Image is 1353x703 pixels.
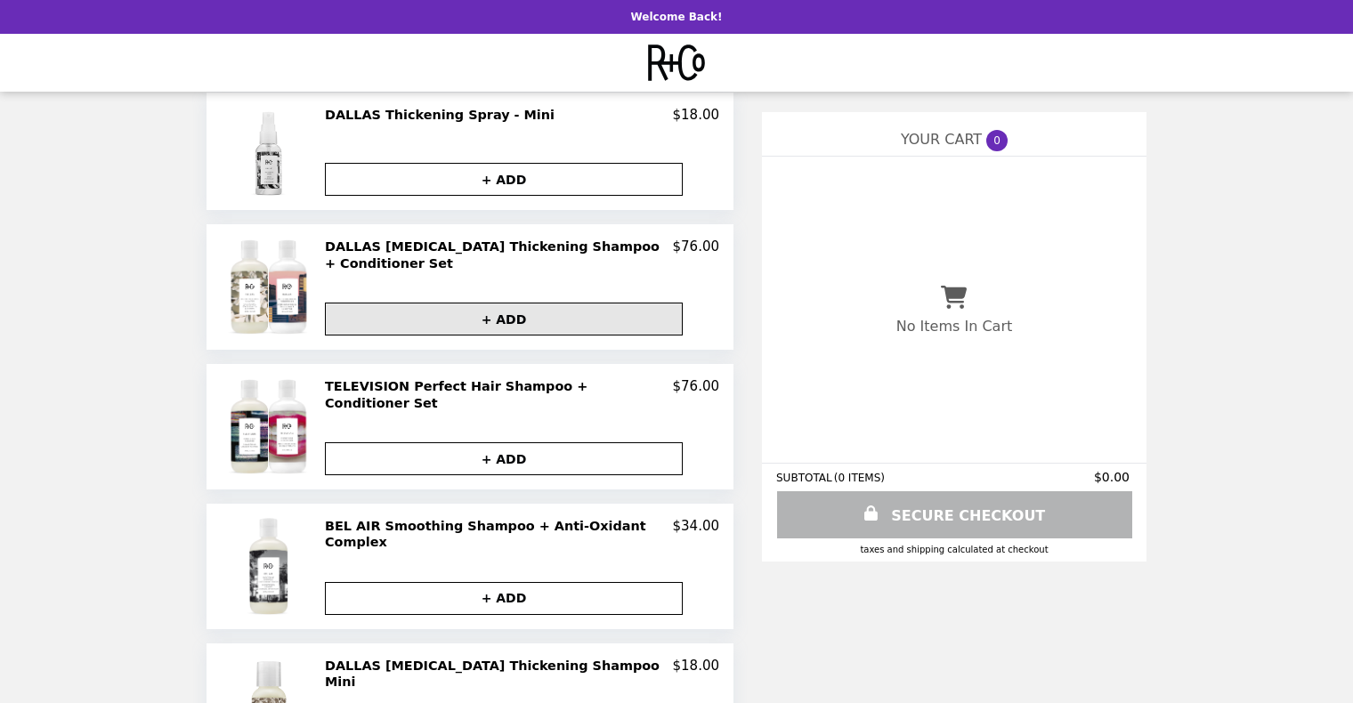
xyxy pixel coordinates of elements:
[896,318,1012,335] p: No Items In Cart
[220,378,321,475] img: TELEVISION Perfect Hair Shampoo + Conditioner Set
[673,107,720,123] p: $18.00
[325,658,673,691] h2: DALLAS [MEDICAL_DATA] Thickening Shampoo Mini
[986,130,1008,151] span: 0
[834,472,885,484] span: ( 0 ITEMS )
[673,658,720,691] p: $18.00
[1094,470,1132,484] span: $0.00
[776,545,1132,554] div: Taxes and Shipping calculated at checkout
[325,378,673,411] h2: TELEVISION Perfect Hair Shampoo + Conditioner Set
[325,238,673,271] h2: DALLAS [MEDICAL_DATA] Thickening Shampoo + Conditioner Set
[648,44,706,81] img: Brand Logo
[220,238,321,335] img: DALLAS Biotin Thickening Shampoo + Conditioner Set
[776,472,834,484] span: SUBTOTAL
[247,518,295,615] img: BEL AIR Smoothing Shampoo + Anti-Oxidant Complex
[901,131,982,148] span: YOUR CART
[325,163,683,196] button: + ADD
[325,107,562,123] h2: DALLAS Thickening Spray - Mini
[630,11,722,23] p: Welcome Back!
[325,518,673,551] h2: BEL AIR Smoothing Shampoo + Anti-Oxidant Complex
[673,518,720,551] p: $34.00
[325,442,683,475] button: + ADD
[325,582,683,615] button: + ADD
[249,107,293,196] img: DALLAS Thickening Spray - Mini
[325,303,683,335] button: + ADD
[673,238,720,271] p: $76.00
[673,378,720,411] p: $76.00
